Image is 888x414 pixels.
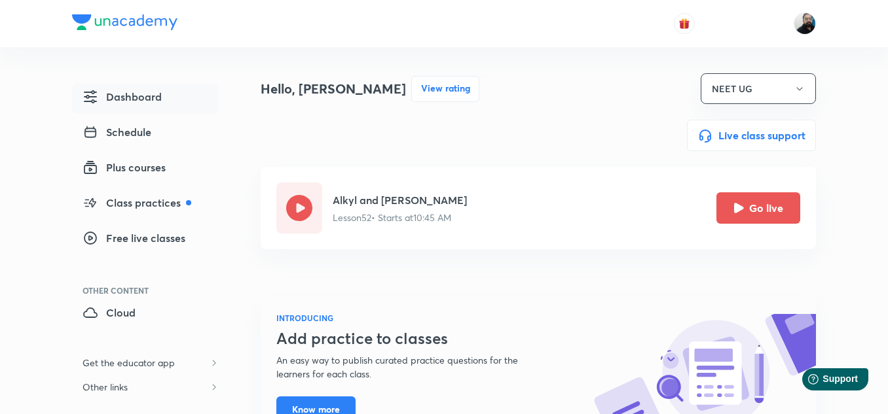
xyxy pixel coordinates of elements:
button: NEET UG [701,73,816,104]
p: An easy way to publish curated practice questions for the learners for each class. [276,353,550,381]
a: Plus courses [72,154,219,184]
h5: Alkyl and [PERSON_NAME] [333,192,467,208]
h6: INTRODUCING [276,312,550,324]
h6: Get the educator app [72,351,185,375]
h3: Add practice to classes [276,329,550,348]
span: Plus courses [83,160,166,175]
button: View rating [411,76,479,102]
span: Free live classes [83,230,185,246]
a: Cloud [72,300,219,330]
a: Company Logo [72,14,177,33]
p: Lesson 52 • Starts at 10:45 AM [333,211,467,224]
button: avatar [674,13,695,34]
img: Company Logo [72,14,177,30]
button: Live class support [687,120,816,151]
span: Schedule [83,124,151,140]
span: Cloud [83,305,136,320]
span: Class practices [83,195,191,211]
a: Class practices [72,190,219,220]
span: Dashboard [83,89,162,105]
iframe: Help widget launcher [771,363,874,400]
a: Free live classes [72,225,219,255]
button: Go live [716,192,800,224]
a: Schedule [72,119,219,149]
img: Sumit Kumar Agrawal [794,12,816,35]
h6: Other links [72,375,138,399]
h4: Hello, [PERSON_NAME] [261,79,406,99]
a: Dashboard [72,84,219,114]
div: Other Content [83,286,219,294]
img: avatar [678,18,690,29]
